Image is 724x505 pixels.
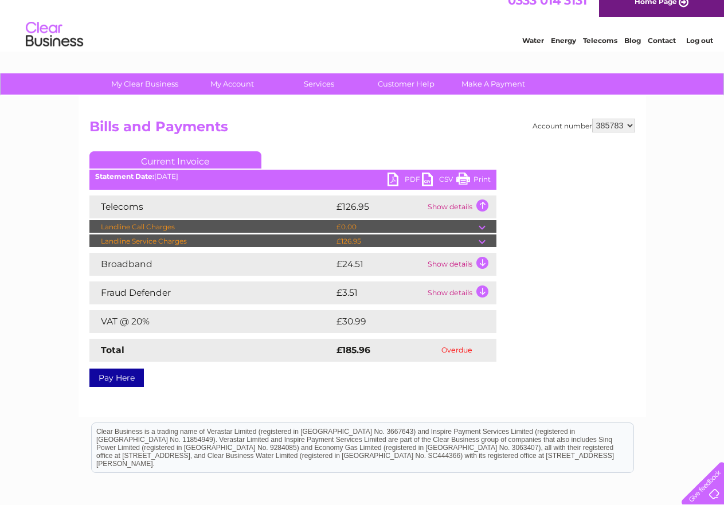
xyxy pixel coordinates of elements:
a: Log out [686,49,713,57]
a: CSV [422,173,456,189]
td: Landline Call Charges [89,220,334,234]
a: Pay Here [89,369,144,387]
a: Water [522,49,544,57]
a: Blog [624,49,641,57]
strong: Total [101,345,124,355]
td: Show details [425,281,496,304]
a: 0333 014 3131 [508,6,587,20]
div: Clear Business is a trading name of Verastar Limited (registered in [GEOGRAPHIC_DATA] No. 3667643... [92,6,633,56]
td: £0.00 [334,220,479,234]
b: Statement Date: [95,172,154,181]
td: Broadband [89,253,334,276]
a: My Account [185,73,279,95]
a: Contact [648,49,676,57]
td: £24.51 [334,253,425,276]
td: VAT @ 20% [89,310,334,333]
td: £126.95 [334,234,479,248]
td: £3.51 [334,281,425,304]
strong: £185.96 [336,345,370,355]
a: Make A Payment [446,73,541,95]
img: logo.png [25,30,84,65]
a: Current Invoice [89,151,261,169]
a: Energy [551,49,576,57]
a: PDF [388,173,422,189]
a: My Clear Business [97,73,192,95]
td: £126.95 [334,195,425,218]
div: [DATE] [89,173,496,181]
td: Show details [425,195,496,218]
td: Landline Service Charges [89,234,334,248]
a: Customer Help [359,73,453,95]
div: Account number [533,119,635,132]
td: Overdue [418,339,496,362]
a: Services [272,73,366,95]
a: Telecoms [583,49,617,57]
td: £30.99 [334,310,474,333]
a: Print [456,173,491,189]
h2: Bills and Payments [89,119,635,140]
td: Fraud Defender [89,281,334,304]
td: Show details [425,253,496,276]
td: Telecoms [89,195,334,218]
